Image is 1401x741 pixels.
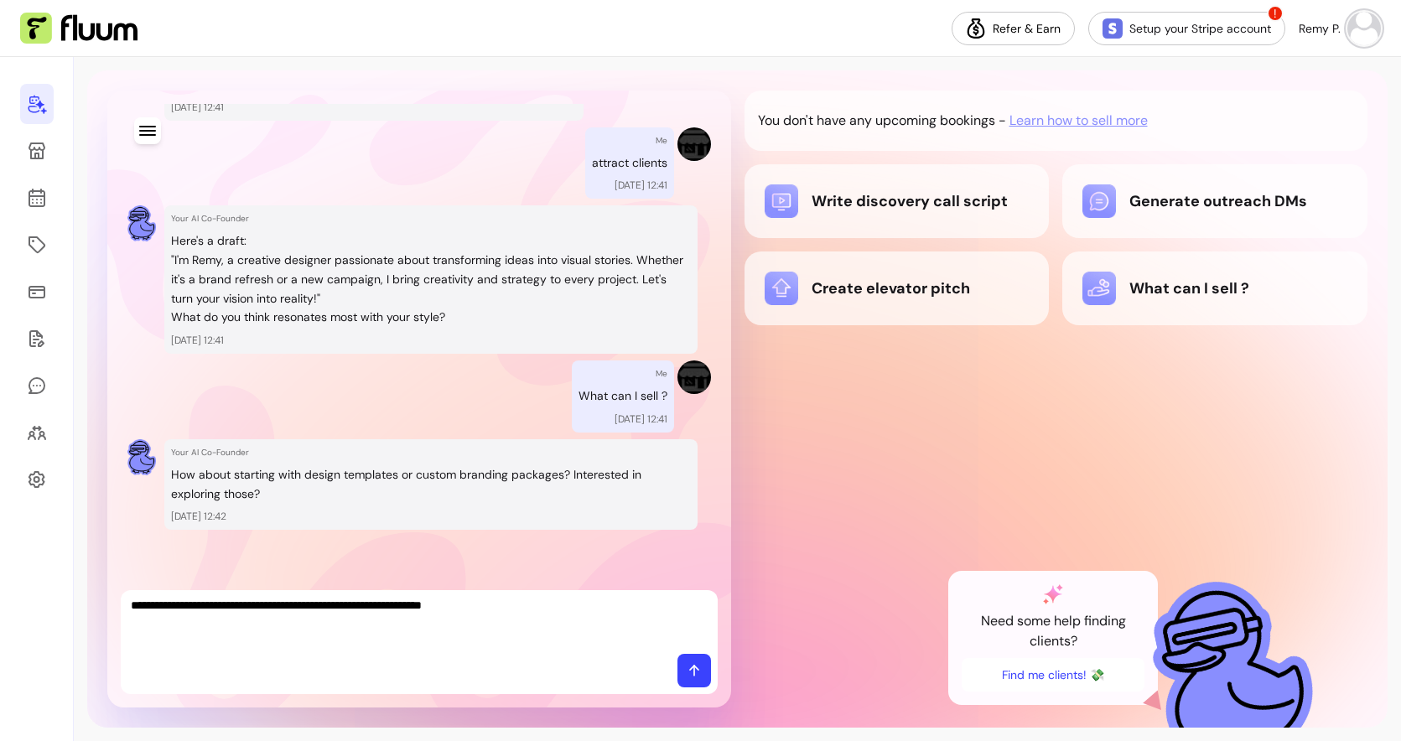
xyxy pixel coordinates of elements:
div: Create elevator pitch [765,272,1030,305]
a: Clients [20,412,54,453]
div: Generate outreach DMs [1082,184,1347,218]
p: [DATE] 12:41 [615,179,667,192]
a: Refer & Earn [952,12,1075,45]
p: [DATE] 12:41 [171,334,691,347]
a: Forms [20,319,54,359]
img: Provider image [677,127,711,161]
img: Stripe Icon [1103,18,1123,39]
img: What can I sell ? [1082,272,1116,305]
img: AI Co-Founder avatar [127,439,156,475]
p: What do you think resonates most with your style? [171,308,691,327]
a: Home [20,84,54,124]
span: Remy P. [1299,20,1341,37]
a: Settings [20,459,54,500]
a: My Messages [20,365,54,406]
p: [DATE] 12:41 [171,101,577,114]
img: Generate outreach DMs [1082,184,1116,218]
img: AI Co-Founder gradient star [1043,584,1063,604]
button: avatarRemy P. [1299,12,1381,45]
p: You don't have any upcoming bookings - [758,111,1006,131]
p: Me [656,134,667,147]
p: [DATE] 12:41 [615,412,667,426]
p: attract clients [592,153,667,173]
a: Calendar [20,178,54,218]
img: avatar [1347,12,1381,45]
p: What can I sell ? [579,386,667,406]
p: Me [656,367,667,380]
p: Need some help finding clients? [962,611,1144,651]
img: Fluum Logo [20,13,138,44]
span: ! [1267,5,1284,22]
p: "I'm Remy, a creative designer passionate about transforming ideas into visual stories. Whether i... [171,251,691,308]
a: Offerings [20,225,54,265]
button: Find me clients! 💸 [962,658,1144,692]
span: Learn how to sell more [1009,111,1148,131]
img: Write discovery call script [765,184,798,218]
p: Your AI Co-Founder [171,446,691,459]
div: What can I sell ? [1082,272,1347,305]
a: Sales [20,272,54,312]
div: Write discovery call script [765,184,1030,218]
textarea: Ask me anything... [131,597,708,647]
img: AI Co-Founder avatar [127,205,156,241]
p: Your AI Co-Founder [171,212,691,225]
a: Setup your Stripe account [1088,12,1285,45]
p: [DATE] 12:42 [171,510,691,523]
a: Storefront [20,131,54,171]
p: Here's a draft: [171,231,691,251]
img: Provider image [677,360,711,394]
p: How about starting with design templates or custom branding packages? Interested in exploring those? [171,465,691,504]
img: Create elevator pitch [765,272,798,305]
